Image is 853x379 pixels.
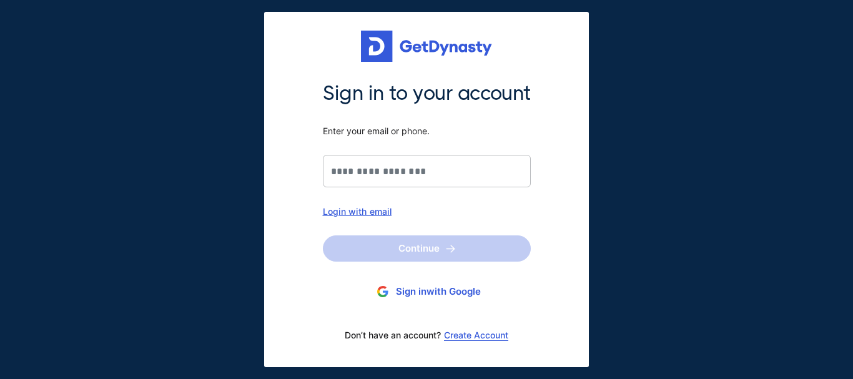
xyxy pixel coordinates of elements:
span: Sign in to your account [323,81,531,107]
span: Enter your email or phone. [323,126,531,137]
button: Sign inwith Google [323,280,531,303]
div: Login with email [323,206,531,217]
div: Don’t have an account? [323,322,531,348]
img: Get started for free with Dynasty Trust Company [361,31,492,62]
a: Create Account [444,330,508,340]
